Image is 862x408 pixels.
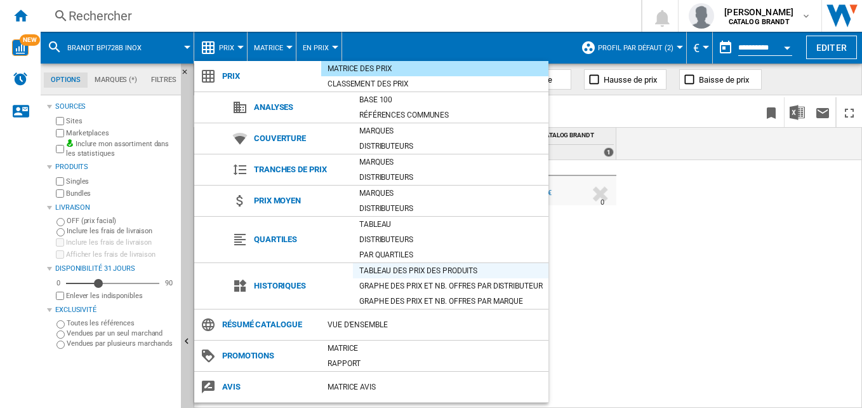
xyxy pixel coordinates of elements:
[353,218,548,231] div: Tableau
[353,187,548,200] div: Marques
[353,202,548,215] div: Distributeurs
[248,231,353,248] span: Quartiles
[216,347,321,365] span: Promotions
[248,161,353,179] span: Tranches de prix
[353,93,548,106] div: Base 100
[321,62,548,75] div: Matrice des prix
[353,248,548,261] div: Par quartiles
[321,318,548,331] div: Vue d'ensemble
[353,156,548,168] div: Marques
[248,192,353,210] span: Prix moyen
[321,357,548,370] div: Rapport
[248,277,353,295] span: Historiques
[216,316,321,334] span: Résumé catalogue
[353,264,548,277] div: Tableau des prix des produits
[248,130,353,147] span: Couverture
[321,78,548,90] div: Classement des prix
[321,342,548,355] div: Matrice
[353,125,548,137] div: Marques
[353,140,548,153] div: Distributeurs
[216,67,321,85] span: Prix
[353,233,548,246] div: Distributeurs
[248,99,353,116] span: Analyses
[321,381,548,393] div: Matrice AVIS
[353,171,548,184] div: Distributeurs
[353,109,548,121] div: Références communes
[353,280,548,292] div: Graphe des prix et nb. offres par distributeur
[353,295,548,308] div: Graphe des prix et nb. offres par marque
[216,378,321,396] span: Avis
